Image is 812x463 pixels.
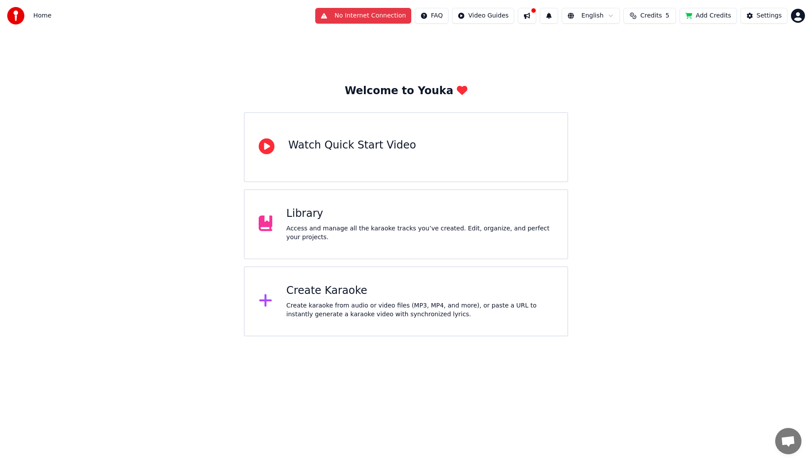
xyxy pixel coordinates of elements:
div: Library [286,207,553,221]
button: Video Guides [452,8,514,24]
button: Credits5 [623,8,676,24]
span: Home [33,11,51,20]
span: Credits [640,11,662,20]
div: Watch Quick Start Video [288,138,416,152]
img: youka [7,7,25,25]
button: FAQ [415,8,449,24]
button: No Internet Connection [315,8,411,24]
div: 채팅 열기 [775,428,801,454]
div: Access and manage all the karaoke tracks you’ve created. Edit, organize, and perfect your projects. [286,224,553,242]
div: Welcome to Youka [345,84,467,98]
button: Add Credits [680,8,737,24]
div: Create Karaoke [286,284,553,298]
button: Settings [741,8,787,24]
div: Settings [757,11,782,20]
div: Create karaoke from audio or video files (MP3, MP4, and more), or paste a URL to instantly genera... [286,301,553,319]
span: 5 [666,11,670,20]
nav: breadcrumb [33,11,51,20]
